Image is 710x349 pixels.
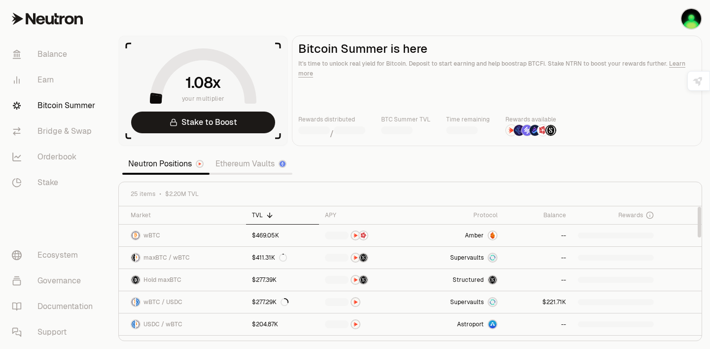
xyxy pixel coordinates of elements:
[280,161,285,167] img: Ethereum Logo
[319,313,414,335] a: NTRN
[352,276,359,284] img: NTRN
[319,269,414,291] a: NTRNStructured Points
[450,298,484,306] span: Supervaults
[136,320,140,328] img: wBTC Logo
[119,313,246,335] a: USDC LogowBTC LogoUSDC / wBTC
[453,276,484,284] span: Structured
[509,211,566,219] div: Balance
[489,298,497,306] img: Supervaults
[132,232,140,239] img: wBTC Logo
[143,320,182,328] span: USDC / wBTC
[197,161,203,167] img: Neutron Logo
[298,124,365,140] div: /
[325,297,408,307] button: NTRN
[352,298,359,306] img: NTRN
[132,276,140,284] img: maxBTC Logo
[143,276,181,284] span: Hold maxBTC
[319,247,414,269] a: NTRNStructured Points
[503,313,572,335] a: --
[545,125,556,136] img: Structured Points
[252,276,277,284] div: $277.39K
[489,276,497,284] img: maxBTC
[503,247,572,269] a: --
[522,125,532,136] img: Solv Points
[359,276,367,284] img: Structured Points
[381,115,430,124] p: BTC Summer TVL
[298,59,696,78] p: It's time to unlock real yield for Bitcoin. Deposit to start earning and help boostrap BTCFi. Sta...
[136,298,140,306] img: USDC Logo
[210,154,292,174] a: Ethereum Vaults
[246,313,319,335] a: $204.87K
[143,254,190,262] span: maxBTC / wBTC
[352,232,359,239] img: NTRN
[252,232,279,239] div: $469.05K
[414,247,503,269] a: SupervaultsSupervaults
[119,247,246,269] a: maxBTC LogowBTC LogomaxBTC / wBTC
[119,269,246,291] a: maxBTC LogoHold maxBTC
[489,232,497,239] img: Amber
[457,320,484,328] span: Astroport
[359,232,367,239] img: Mars Fragments
[325,275,408,285] button: NTRNStructured Points
[246,225,319,246] a: $469.05K
[530,125,540,136] img: Bedrock Diamonds
[4,93,106,118] a: Bitcoin Summer
[4,268,106,294] a: Governance
[420,211,497,219] div: Protocol
[414,269,503,291] a: StructuredmaxBTC
[503,269,572,291] a: --
[506,125,517,136] img: NTRN
[298,42,696,56] h2: Bitcoin Summer is here
[143,298,182,306] span: wBTC / USDC
[319,225,414,246] a: NTRNMars Fragments
[359,254,367,262] img: Structured Points
[4,319,106,345] a: Support
[246,269,319,291] a: $277.39K
[246,291,319,313] a: $277.29K
[252,254,287,262] div: $411.31K
[514,125,525,136] img: EtherFi Points
[165,190,199,198] span: $2.20M TVL
[352,254,359,262] img: NTRN
[298,115,365,124] p: Rewards distributed
[252,320,278,328] div: $204.87K
[325,253,408,263] button: NTRNStructured Points
[4,67,106,93] a: Earn
[618,211,643,219] span: Rewards
[352,320,359,328] img: NTRN
[537,125,548,136] img: Mars Fragments
[325,319,408,329] button: NTRN
[505,115,557,124] p: Rewards available
[136,254,140,262] img: wBTC Logo
[131,190,155,198] span: 25 items
[319,291,414,313] a: NTRN
[503,225,572,246] a: --
[414,225,503,246] a: AmberAmber
[414,313,503,335] a: Astroport
[4,41,106,67] a: Balance
[119,291,246,313] a: wBTC LogoUSDC LogowBTC / USDC
[252,211,313,219] div: TVL
[131,112,275,133] a: Stake to Boost
[182,94,225,104] span: your multiplier
[4,242,106,268] a: Ecosystem
[122,154,210,174] a: Neutron Positions
[119,225,246,246] a: wBTC LogowBTC
[325,211,408,219] div: APY
[450,254,484,262] span: Supervaults
[131,211,240,219] div: Market
[681,9,701,29] img: luv
[132,320,135,328] img: USDC Logo
[246,247,319,269] a: $411.31K
[132,298,135,306] img: wBTC Logo
[325,231,408,240] button: NTRNMars Fragments
[132,254,135,262] img: maxBTC Logo
[4,118,106,144] a: Bridge & Swap
[489,254,497,262] img: Supervaults
[143,232,160,239] span: wBTC
[414,291,503,313] a: SupervaultsSupervaults
[4,294,106,319] a: Documentation
[446,115,490,124] p: Time remaining
[252,298,288,306] div: $277.29K
[4,170,106,195] a: Stake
